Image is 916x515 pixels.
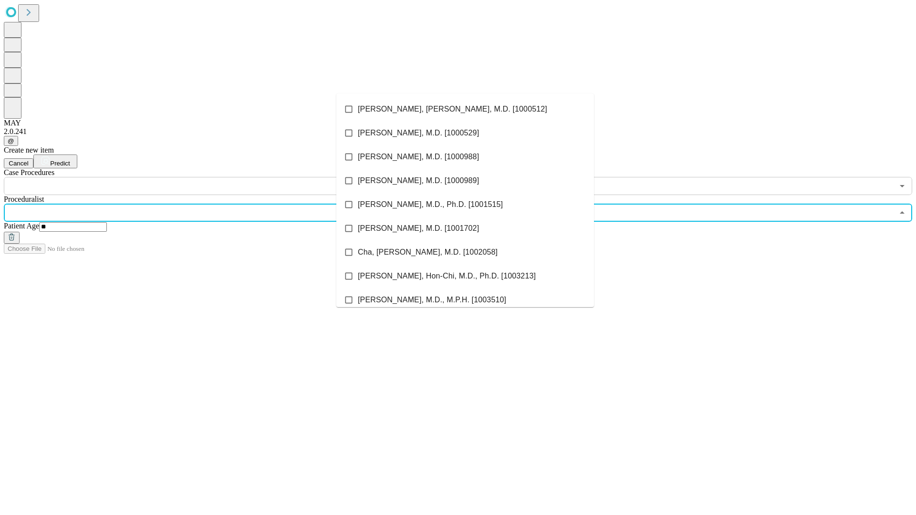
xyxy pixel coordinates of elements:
[4,168,54,176] span: Scheduled Procedure
[895,179,909,193] button: Open
[358,103,547,115] span: [PERSON_NAME], [PERSON_NAME], M.D. [1000512]
[8,137,14,144] span: @
[358,247,498,258] span: Cha, [PERSON_NAME], M.D. [1002058]
[358,127,479,139] span: [PERSON_NAME], M.D. [1000529]
[50,160,70,167] span: Predict
[4,119,912,127] div: MAY
[9,160,29,167] span: Cancel
[358,199,503,210] span: [PERSON_NAME], M.D., Ph.D. [1001515]
[33,154,77,168] button: Predict
[358,270,536,282] span: [PERSON_NAME], Hon-Chi, M.D., Ph.D. [1003213]
[895,206,909,219] button: Close
[358,223,479,234] span: [PERSON_NAME], M.D. [1001702]
[4,136,18,146] button: @
[4,146,54,154] span: Create new item
[358,151,479,163] span: [PERSON_NAME], M.D. [1000988]
[4,195,44,203] span: Proceduralist
[4,158,33,168] button: Cancel
[4,222,39,230] span: Patient Age
[4,127,912,136] div: 2.0.241
[358,175,479,186] span: [PERSON_NAME], M.D. [1000989]
[358,294,506,306] span: [PERSON_NAME], M.D., M.P.H. [1003510]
